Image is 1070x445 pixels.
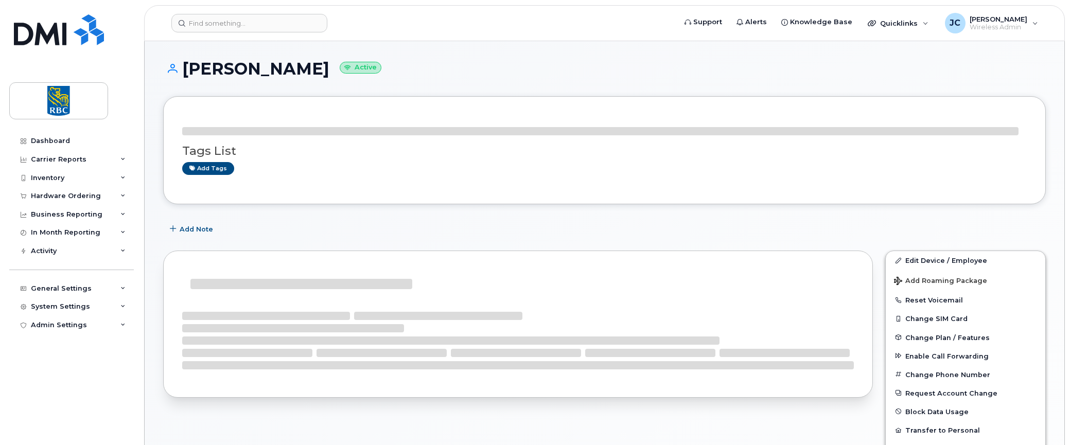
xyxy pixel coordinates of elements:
[886,251,1045,270] a: Edit Device / Employee
[163,60,1046,78] h1: [PERSON_NAME]
[886,328,1045,347] button: Change Plan / Features
[886,402,1045,421] button: Block Data Usage
[886,347,1045,365] button: Enable Call Forwarding
[182,162,234,175] a: Add tags
[163,220,222,238] button: Add Note
[905,352,989,360] span: Enable Call Forwarding
[340,62,381,74] small: Active
[886,309,1045,328] button: Change SIM Card
[886,365,1045,384] button: Change Phone Number
[886,421,1045,439] button: Transfer to Personal
[886,270,1045,291] button: Add Roaming Package
[886,291,1045,309] button: Reset Voicemail
[905,333,990,341] span: Change Plan / Features
[886,384,1045,402] button: Request Account Change
[182,145,1027,157] h3: Tags List
[894,277,987,287] span: Add Roaming Package
[180,224,213,234] span: Add Note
